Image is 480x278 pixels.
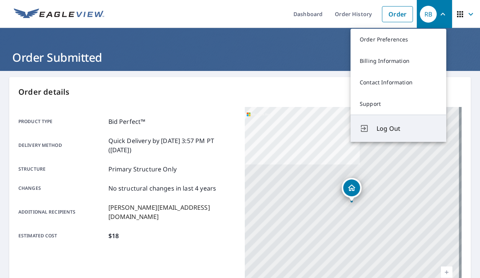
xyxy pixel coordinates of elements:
a: Order [382,6,413,22]
a: Support [351,93,446,115]
div: Dropped pin, building 1, Residential property, 402 Minville Blvd Jeanerette, LA 70544 [342,178,362,202]
a: Order Preferences [351,29,446,50]
p: Estimated cost [18,231,105,240]
a: Contact Information [351,72,446,93]
p: Additional recipients [18,203,105,221]
button: Log Out [351,115,446,142]
h1: Order Submitted [9,49,471,65]
a: Billing Information [351,50,446,72]
p: Structure [18,164,105,174]
p: Changes [18,184,105,193]
p: Quick Delivery by [DATE] 3:57 PM PT ([DATE]) [108,136,236,155]
div: RB [420,6,437,23]
p: Order details [18,86,462,98]
p: Product type [18,117,105,126]
a: Current Level 17, Zoom In [441,266,452,278]
img: EV Logo [14,8,104,20]
p: Delivery method [18,136,105,155]
p: [PERSON_NAME][EMAIL_ADDRESS][DOMAIN_NAME] [108,203,236,221]
p: $18 [108,231,119,240]
p: No structural changes in last 4 years [108,184,216,193]
p: Primary Structure Only [108,164,177,174]
p: Bid Perfect™ [108,117,146,126]
span: Log Out [377,124,437,133]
